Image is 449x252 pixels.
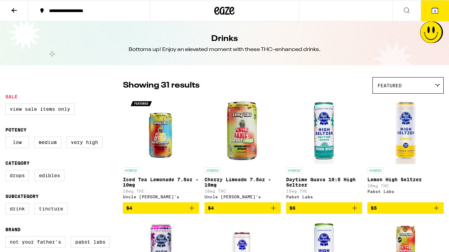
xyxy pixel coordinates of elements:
p: HYBRID [367,167,384,173]
p: Iced Tea Lemonade 7.5oz - 10mg [123,177,199,188]
p: 15mg THC [286,189,362,193]
label: Edibles [35,170,64,181]
label: View Sale Items Only [5,103,75,115]
div: Uncle [PERSON_NAME]'s [123,195,199,199]
span: $4 [126,205,132,211]
button: 3 [421,0,449,21]
legend: Subcategory [5,194,39,199]
button: Add to bag [123,202,199,214]
label: Pabst Labs [71,236,110,248]
button: Add to bag [205,202,281,214]
legend: Category [5,160,30,166]
p: 10mg THC [123,189,199,193]
button: Add to bag [367,202,444,214]
label: Drops [5,170,29,181]
a: Open page for Cherry Limeade 7.5oz - 10mg from Uncle Arnie's [205,97,281,202]
span: $4 [208,205,214,211]
img: Uncle Arnie's - Iced Tea Lemonade 7.5oz - 10mg [127,97,194,164]
p: Cherry Limeade 7.5oz - 10mg [205,177,281,188]
p: Daytime Guava 10:5 High Seltzer [286,177,362,188]
div: Pabst Labs [367,189,444,194]
legend: Brand [5,227,20,232]
img: Uncle Arnie's - Cherry Limeade 7.5oz - 10mg [209,97,276,164]
p: Lemon High Seltzer [367,177,444,182]
div: Pabst Labs [286,195,362,199]
img: Pabst Labs - Daytime Guava 10:5 High Seltzer [290,97,358,164]
p: Showing 31 results [123,80,199,91]
label: Low [5,137,29,148]
button: Add to bag [286,202,362,214]
p: 10mg THC [205,189,281,193]
label: Tincture [35,203,68,214]
a: Open page for Iced Tea Lemonade 7.5oz - 10mg from Uncle Arnie's [123,97,199,202]
div: Uncle [PERSON_NAME]'s [205,195,281,199]
p: HYBRID [205,167,221,173]
label: Not Your Father's [5,236,65,248]
a: Open page for Daytime Guava 10:5 High Seltzer from Pabst Labs [286,97,362,202]
div: Bottoms up! Enjoy an elevated moment with these THC-enhanced drinks. [129,46,321,53]
a: Open page for Lemon High Seltzer from Pabst Labs [367,97,444,202]
span: Featured [377,83,402,88]
span: $5 [371,205,377,211]
p: HYBRID [286,167,302,173]
legend: Sale [5,94,17,99]
p: 10mg THC [367,184,444,188]
span: $6 [289,205,296,211]
label: Drink [5,203,29,214]
h1: Drinks [211,33,238,45]
legend: Potency [5,127,27,133]
p: HYBRID [123,167,139,173]
span: 3 [434,9,436,13]
label: Very High [66,137,102,148]
label: Medium [34,137,61,148]
img: Pabst Labs - Lemon High Seltzer [372,97,439,164]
